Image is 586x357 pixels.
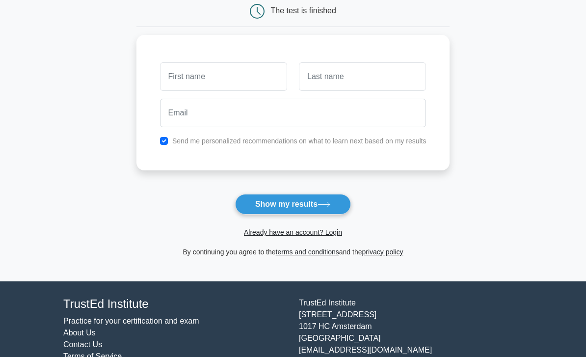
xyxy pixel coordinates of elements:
[244,228,342,236] a: Already have an account? Login
[63,297,287,311] h4: TrustEd Institute
[276,248,339,256] a: terms and conditions
[63,340,102,349] a: Contact Us
[172,137,426,145] label: Send me personalized recommendations on what to learn next based on my results
[362,248,403,256] a: privacy policy
[63,329,96,337] a: About Us
[160,62,287,91] input: First name
[235,194,351,215] button: Show my results
[271,6,336,15] div: The test is finished
[131,246,456,258] div: By continuing you agree to the and the
[299,62,426,91] input: Last name
[63,317,199,325] a: Practice for your certification and exam
[160,99,426,127] input: Email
